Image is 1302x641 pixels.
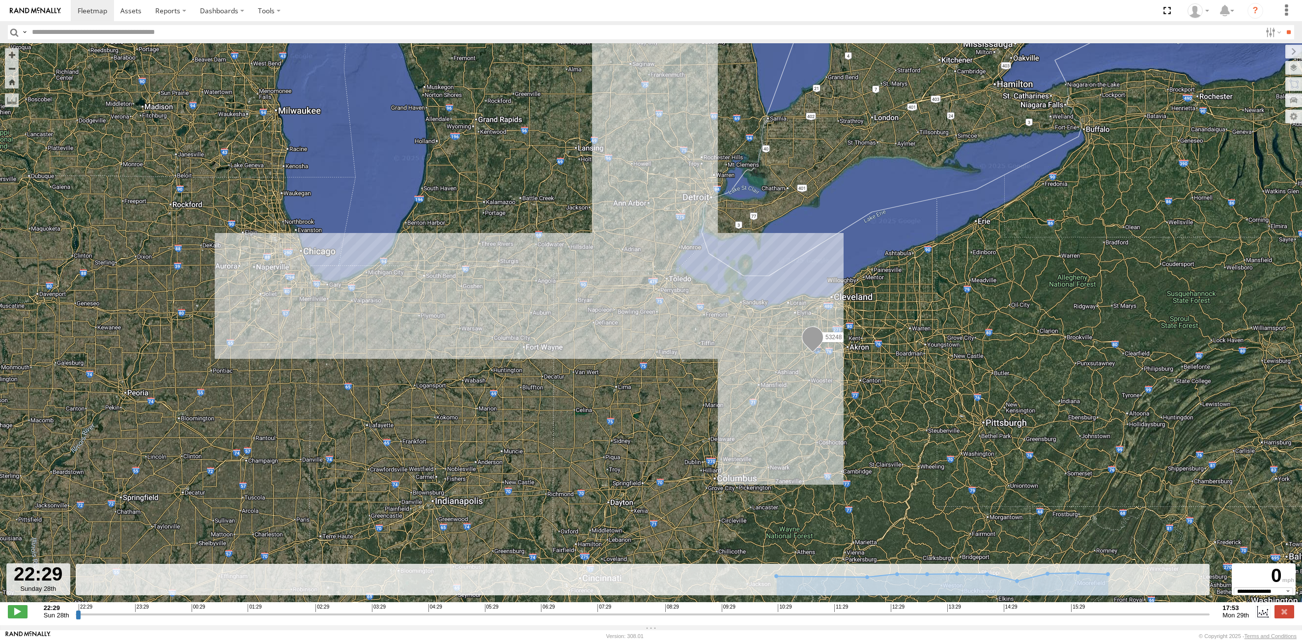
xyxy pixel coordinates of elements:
div: Version: 308.01 [606,633,644,639]
i: ? [1247,3,1263,19]
span: 15:29 [1071,604,1085,612]
span: 14:29 [1004,604,1018,612]
label: Close [1274,605,1294,618]
span: 23:29 [135,604,149,612]
span: 09:29 [722,604,736,612]
div: 0 [1233,565,1294,587]
span: 53248 [825,334,842,341]
label: Measure [5,93,19,107]
div: © Copyright 2025 - [1199,633,1297,639]
span: 07:29 [597,604,611,612]
a: Terms and Conditions [1245,633,1297,639]
label: Search Filter Options [1262,25,1283,39]
button: Zoom out [5,61,19,75]
span: 04:29 [428,604,442,612]
label: Map Settings [1285,110,1302,123]
span: 12:29 [891,604,905,612]
span: 02:29 [315,604,329,612]
label: Play/Stop [8,605,28,618]
strong: 22:29 [44,604,69,612]
span: 22:29 [79,604,92,612]
span: 11:29 [834,604,848,612]
span: 10:29 [778,604,792,612]
span: 13:29 [947,604,961,612]
span: 01:29 [248,604,261,612]
button: Zoom Home [5,75,19,88]
span: Sun 28th Sep 2025 [44,612,69,619]
span: 08:29 [665,604,679,612]
span: Mon 29th Sep 2025 [1222,612,1249,619]
span: 06:29 [541,604,555,612]
button: Zoom in [5,48,19,61]
a: Visit our Website [5,631,51,641]
span: 05:29 [485,604,499,612]
span: 00:29 [192,604,205,612]
img: rand-logo.svg [10,7,61,14]
span: 03:29 [372,604,386,612]
strong: 17:53 [1222,604,1249,612]
label: Search Query [21,25,28,39]
div: Miky Transport [1184,3,1213,18]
